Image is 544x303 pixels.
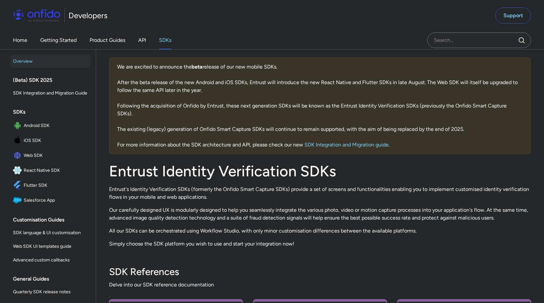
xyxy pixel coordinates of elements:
span: Web SDK UI templates guide [13,243,88,250]
a: Getting Started [40,31,77,49]
span: Flutter SDK [24,181,88,190]
span: Overview [13,57,88,65]
span: Quarterly SDK release notes [13,288,88,296]
img: IconSalesforce App [13,196,24,205]
div: Customisation Guides [13,213,93,226]
h1: Developers [68,10,107,21]
a: SDK Integration and Migration Guide [10,87,91,100]
h1: Entrust Identity Verification SDKs [109,162,531,180]
span: React Native SDK [24,166,88,175]
p: Our carefully designed UX is modularly designed to help you seamlessly integrate the various phot... [109,206,531,222]
a: Advanced custom callbacks [10,254,91,267]
p: Simply choose the SDK platform you wish to use and start your integration now! [109,240,531,248]
span: Web SDK [24,151,88,160]
a: SDK language & UI customisation [10,226,91,239]
span: iOS SDK [24,136,88,145]
a: IconFlutter SDKFlutter SDK [10,178,91,193]
img: IconWeb SDK [13,151,24,160]
a: IconiOS SDKiOS SDK [10,133,91,148]
a: SDKs [159,31,171,49]
a: SDK Integration and Migration guide [304,142,389,148]
span: SDK Integration and Migration Guide [13,89,88,97]
span: Android SDK [24,121,88,130]
a: Quarterly SDK release notes [10,285,91,298]
img: IconAndroid SDK [13,121,24,130]
a: IconWeb SDKWeb SDK [10,148,91,163]
div: (Beta) SDK 2025 [13,74,93,87]
img: IconFlutter SDK [13,181,24,190]
p: All our SDKs can be orchestrated using Workflow Studio, with only minor customisation differences... [109,227,531,235]
h3: SDK References [109,265,531,278]
a: IconSalesforce AppSalesforce App [10,193,91,208]
b: beta [192,64,203,70]
input: Onfido search input field [427,32,531,48]
a: IconReact Native SDKReact Native SDK [10,163,91,178]
a: Web SDK UI templates guide [10,240,91,253]
span: Delve into our SDK reference documentation [109,281,531,289]
a: IconAndroid SDKAndroid SDK [10,119,91,133]
span: SDK language & UI customisation [13,229,88,237]
a: Support [495,7,531,24]
a: Home [13,31,27,49]
img: Onfido Logo [13,9,60,22]
a: API [138,31,146,49]
div: General Guides [13,272,93,285]
span: Advanced custom callbacks [13,256,88,264]
p: Entrust's Identity Verification SDKs (formerly the Onfido Smart Capture SDKs) provide a set of sc... [109,185,531,201]
img: IconReact Native SDK [13,166,24,175]
a: Product Guides [90,31,125,49]
div: SDKs [13,106,93,119]
img: IconiOS SDK [13,136,24,145]
span: Salesforce App [24,196,88,205]
div: We are excited to announce the release of our new mobile SDKs. After the beta release of the new ... [109,57,531,154]
a: Overview [10,55,91,68]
